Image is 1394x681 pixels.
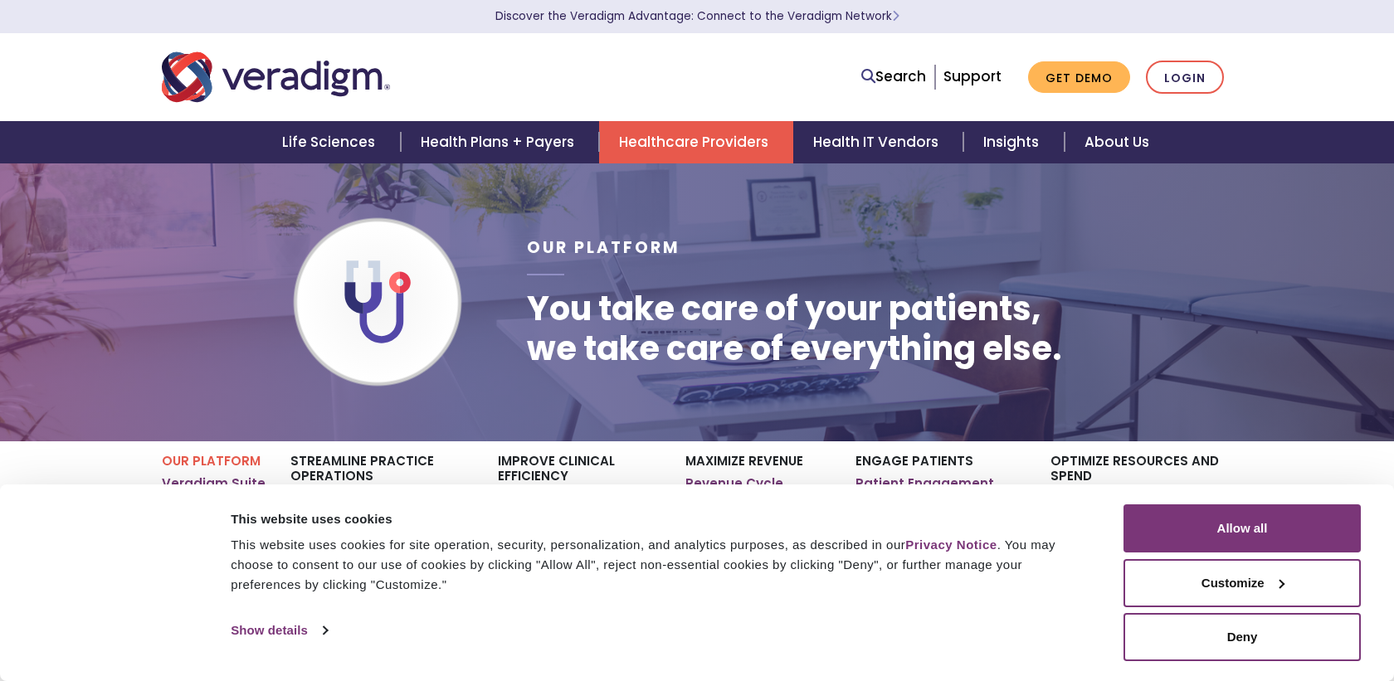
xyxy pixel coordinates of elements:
[1123,504,1361,552] button: Allow all
[1028,61,1130,94] a: Get Demo
[231,535,1086,595] div: This website uses cookies for site operation, security, personalization, and analytics purposes, ...
[905,538,997,552] a: Privacy Notice
[162,475,266,492] a: Veradigm Suite
[231,618,327,643] a: Show details
[861,66,926,88] a: Search
[943,66,1002,86] a: Support
[162,50,390,105] img: Veradigm logo
[401,121,599,163] a: Health Plans + Payers
[1123,613,1361,661] button: Deny
[527,236,680,259] span: Our Platform
[685,475,831,508] a: Revenue Cycle Services
[495,8,899,24] a: Discover the Veradigm Advantage: Connect to the Veradigm NetworkLearn More
[599,121,793,163] a: Healthcare Providers
[527,289,1062,368] h1: You take care of your patients, we take care of everything else.
[262,121,400,163] a: Life Sciences
[855,475,1026,508] a: Patient Engagement Platform
[1065,121,1169,163] a: About Us
[963,121,1064,163] a: Insights
[793,121,963,163] a: Health IT Vendors
[1146,61,1224,95] a: Login
[231,509,1086,529] div: This website uses cookies
[1123,559,1361,607] button: Customize
[892,8,899,24] span: Learn More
